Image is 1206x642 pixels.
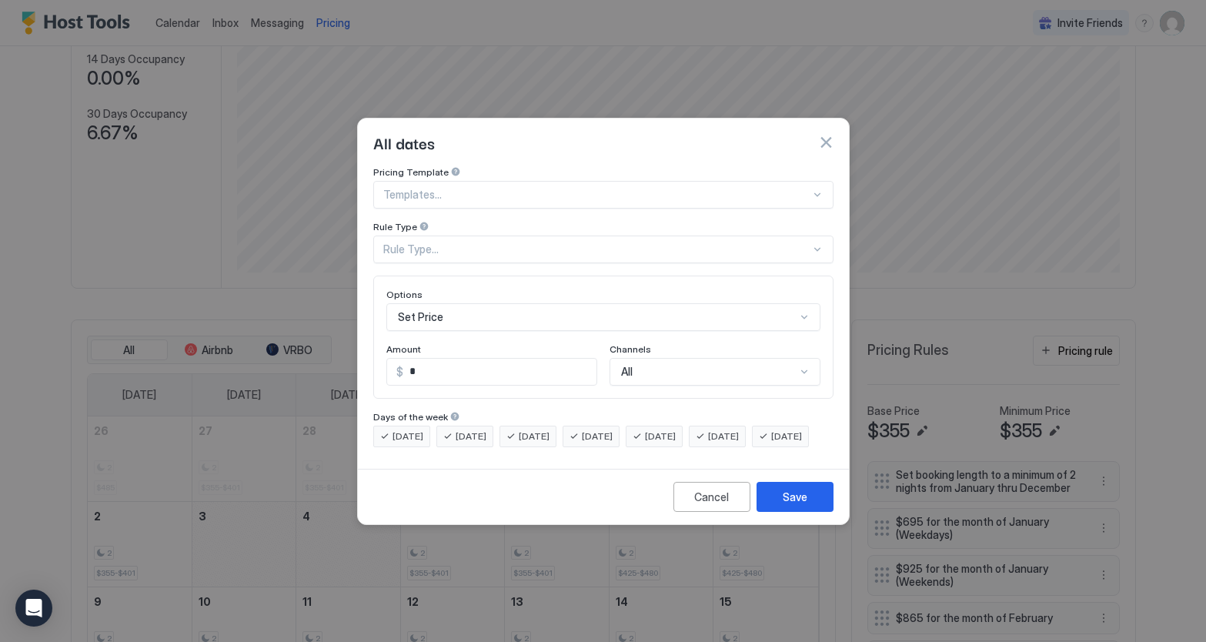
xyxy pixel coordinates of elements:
span: Options [386,289,423,300]
div: Open Intercom Messenger [15,590,52,627]
button: Cancel [673,482,750,512]
span: [DATE] [393,430,423,443]
span: [DATE] [708,430,739,443]
span: Amount [386,343,421,355]
span: [DATE] [519,430,550,443]
div: Cancel [694,489,729,505]
span: Pricing Template [373,166,449,178]
span: All [621,365,633,379]
span: [DATE] [582,430,613,443]
span: Channels [610,343,651,355]
input: Input Field [403,359,596,385]
span: [DATE] [456,430,486,443]
span: Set Price [398,310,443,324]
button: Save [757,482,834,512]
span: Days of the week [373,411,448,423]
span: [DATE] [771,430,802,443]
div: Save [783,489,807,505]
div: Rule Type... [383,242,810,256]
span: [DATE] [645,430,676,443]
span: $ [396,365,403,379]
span: Rule Type [373,221,417,232]
span: All dates [373,131,435,154]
